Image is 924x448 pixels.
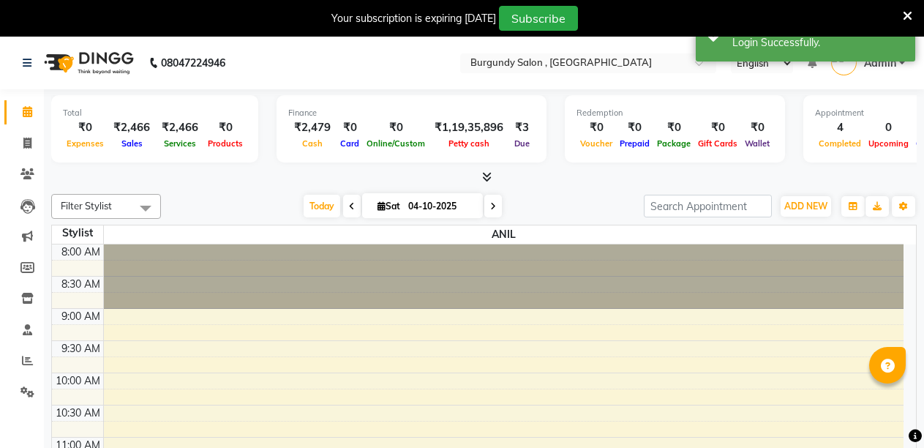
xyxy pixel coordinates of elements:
[576,107,773,119] div: Redemption
[298,138,326,149] span: Cash
[160,138,200,149] span: Services
[104,225,904,244] span: ANIL
[59,244,103,260] div: 8:00 AM
[63,119,108,136] div: ₹0
[865,138,912,149] span: Upcoming
[63,107,247,119] div: Total
[694,138,741,149] span: Gift Cards
[59,309,103,324] div: 9:00 AM
[37,42,138,83] img: logo
[694,119,741,136] div: ₹0
[644,195,772,217] input: Search Appointment
[204,119,247,136] div: ₹0
[337,138,363,149] span: Card
[404,195,477,217] input: 2025-10-04
[781,196,831,217] button: ADD NEW
[363,138,429,149] span: Online/Custom
[509,119,535,136] div: ₹3
[445,138,493,149] span: Petty cash
[59,341,103,356] div: 9:30 AM
[429,119,509,136] div: ₹1,19,35,896
[161,42,225,83] b: 08047224946
[653,138,694,149] span: Package
[616,119,653,136] div: ₹0
[653,119,694,136] div: ₹0
[815,138,865,149] span: Completed
[204,138,247,149] span: Products
[61,200,112,212] span: Filter Stylist
[108,119,156,136] div: ₹2,466
[337,119,363,136] div: ₹0
[156,119,204,136] div: ₹2,466
[288,107,535,119] div: Finance
[616,138,653,149] span: Prepaid
[865,119,912,136] div: 0
[304,195,340,217] span: Today
[53,373,103,389] div: 10:00 AM
[576,119,616,136] div: ₹0
[331,11,496,26] div: Your subscription is expiring [DATE]
[53,406,103,421] div: 10:30 AM
[576,138,616,149] span: Voucher
[63,138,108,149] span: Expenses
[741,119,773,136] div: ₹0
[864,56,896,71] span: Admin
[831,50,857,75] img: Admin
[52,225,103,241] div: Stylist
[118,138,146,149] span: Sales
[288,119,337,136] div: ₹2,479
[499,6,578,31] button: Subscribe
[815,119,865,136] div: 4
[59,277,103,292] div: 8:30 AM
[511,138,533,149] span: Due
[784,201,827,212] span: ADD NEW
[732,35,904,51] div: Login Successfully.
[363,119,429,136] div: ₹0
[374,201,404,212] span: Sat
[741,138,773,149] span: Wallet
